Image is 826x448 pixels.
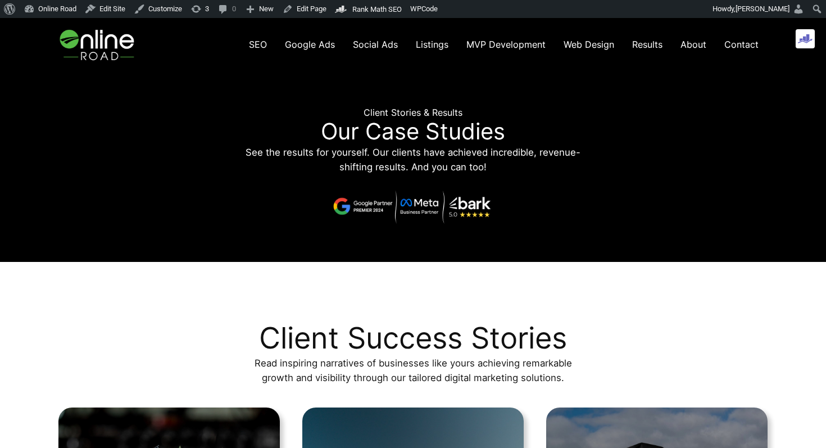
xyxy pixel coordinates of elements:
[457,33,555,56] a: MVP Development
[623,33,671,56] a: Results
[632,39,662,50] span: Results
[285,39,335,50] span: Google Ads
[671,33,715,56] a: About
[715,33,768,56] a: Contact
[680,39,706,50] span: About
[259,320,567,356] h2: Client Success Stories
[240,33,768,56] nav: Navigation
[239,118,587,145] p: Our Case Studies
[344,33,407,56] a: Social Ads
[276,33,344,56] a: Google Ads
[724,39,759,50] span: Contact
[564,39,614,50] span: Web Design
[352,5,402,13] span: Rank Math SEO
[407,33,457,56] a: Listings
[249,39,267,50] span: SEO
[736,4,789,13] span: [PERSON_NAME]
[58,18,138,71] img: Online Road
[239,356,587,385] p: Read inspiring narratives of businesses like yours achieving remarkable growth and visibility thr...
[239,107,587,118] h6: Client Stories & Results
[353,39,398,50] span: Social Ads
[239,145,587,174] p: See the results for yourself. Our clients have achieved incredible, revenue-shifting results. And...
[416,39,448,50] span: Listings
[555,33,623,56] a: Web Design
[240,33,276,56] a: SEO
[466,39,546,50] span: MVP Development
